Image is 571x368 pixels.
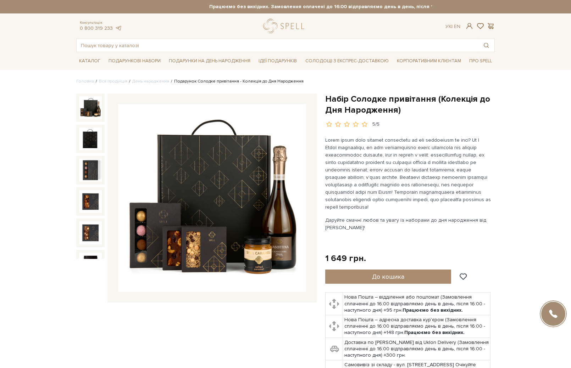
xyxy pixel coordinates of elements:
[77,39,478,52] input: Пошук товару у каталозі
[80,25,113,31] a: 0 800 319 233
[372,273,404,281] span: До кошика
[325,136,492,211] p: Lorem ipsum dolo sitamet consectetu ad eli seddoeiusm te inci? Ut l Etdol magnaaliqu, en adm veni...
[76,79,94,84] a: Головна
[343,315,490,338] td: Нова Пошта – адресна доставка кур'єром (Замовлення сплаченні до 16:00 відправляємо день в день, п...
[325,216,492,231] p: Даруйте смачні любов та увагу із наборами до дня народження від [PERSON_NAME]!
[451,23,453,29] span: |
[325,270,451,284] button: До кошика
[343,293,490,315] td: Нова Пошта – відділення або поштомат (Замовлення сплаченні до 16:00 відправляємо день в день, піс...
[169,78,304,85] li: Подарунок Солодке привітання - Колекція до Дня Народження
[372,121,379,128] div: 5/5
[79,190,102,213] img: Набір Солодке привітання (Колекція до Дня Народження)
[99,79,127,84] a: Вся продукція
[139,4,558,10] strong: Працюємо без вихідних. Замовлення оплачені до 16:00 відправляємо день в день, після 16:00 - насту...
[115,25,122,31] a: telegram
[80,21,122,25] span: Консультація:
[454,23,460,29] a: En
[79,96,102,119] img: Набір Солодке привітання (Колекція до Дня Народження)
[106,56,163,67] span: Подарункові набори
[79,128,102,150] img: Набір Солодке привітання (Колекція до Дня Народження)
[79,221,102,244] img: Набір Солодке привітання (Колекція до Дня Народження)
[403,307,463,313] b: Працюємо без вихідних.
[325,253,366,264] div: 1 649 грн.
[343,338,490,360] td: Доставка по [PERSON_NAME] від Uklon Delivery (Замовлення сплаченні до 16:00 відправляємо день в д...
[394,55,464,67] a: Корпоративним клієнтам
[79,159,102,181] img: Набір Солодке привітання (Колекція до Дня Народження)
[166,56,253,67] span: Подарунки на День народження
[76,56,103,67] span: Каталог
[256,56,300,67] span: Ідеї подарунків
[445,23,460,30] div: Ук
[263,19,307,33] a: logo
[118,104,306,292] img: Набір Солодке привітання (Колекція до Дня Народження)
[478,39,494,52] button: Пошук товару у каталозі
[132,79,169,84] a: День народження
[325,94,495,115] h1: Набір Солодке привітання (Колекція до Дня Народження)
[303,55,392,67] a: Солодощі з експрес-доставкою
[466,56,495,67] span: Про Spell
[79,253,102,276] img: Набір Солодке привітання (Колекція до Дня Народження)
[404,329,465,335] b: Працюємо без вихідних.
